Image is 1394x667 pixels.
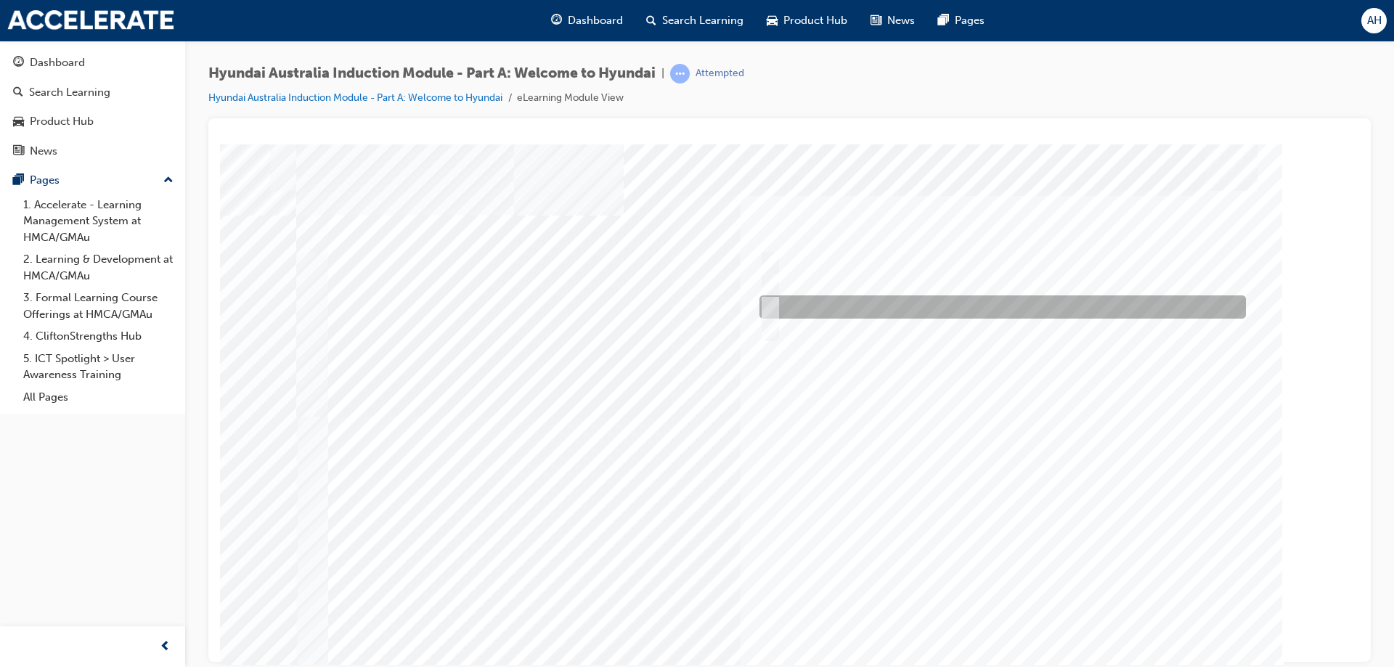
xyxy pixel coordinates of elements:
[30,143,57,160] div: News
[163,171,174,190] span: up-icon
[17,386,179,409] a: All Pages
[17,348,179,386] a: 5. ICT Spotlight > User Awareness Training
[6,79,179,106] a: Search Learning
[30,172,60,189] div: Pages
[208,91,502,104] a: Hyundai Australia Induction Module - Part A: Welcome to Hyundai
[955,12,985,29] span: Pages
[13,115,24,128] span: car-icon
[539,6,635,36] a: guage-iconDashboard
[859,6,926,36] a: news-iconNews
[517,90,624,107] li: eLearning Module View
[767,12,778,30] span: car-icon
[1361,8,1387,33] button: AH
[871,12,881,30] span: news-icon
[160,638,171,656] span: prev-icon
[208,65,656,82] span: Hyundai Australia Induction Module - Part A: Welcome to Hyundai
[568,12,623,29] span: Dashboard
[17,287,179,325] a: 3. Formal Learning Course Offerings at HMCA/GMAu
[6,167,179,194] button: Pages
[13,174,24,187] span: pages-icon
[13,57,24,70] span: guage-icon
[1367,12,1382,29] span: AH
[670,64,690,83] span: learningRecordVerb_ATTEMPT-icon
[6,108,179,135] a: Product Hub
[17,194,179,249] a: 1. Accelerate - Learning Management System at HMCA/GMAu
[17,325,179,348] a: 4. CliftonStrengths Hub
[13,145,24,158] span: news-icon
[887,12,915,29] span: News
[30,113,94,130] div: Product Hub
[17,248,179,287] a: 2. Learning & Development at HMCA/GMAu
[30,54,85,71] div: Dashboard
[662,12,743,29] span: Search Learning
[7,10,174,30] img: accelerate-hmca
[13,86,23,99] span: search-icon
[755,6,859,36] a: car-iconProduct Hub
[6,49,179,76] a: Dashboard
[635,6,755,36] a: search-iconSearch Learning
[646,12,656,30] span: search-icon
[926,6,996,36] a: pages-iconPages
[938,12,949,30] span: pages-icon
[783,12,847,29] span: Product Hub
[661,65,664,82] span: |
[551,12,562,30] span: guage-icon
[6,138,179,165] a: News
[29,84,110,101] div: Search Learning
[696,67,744,81] div: Attempted
[6,46,179,167] button: DashboardSearch LearningProduct HubNews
